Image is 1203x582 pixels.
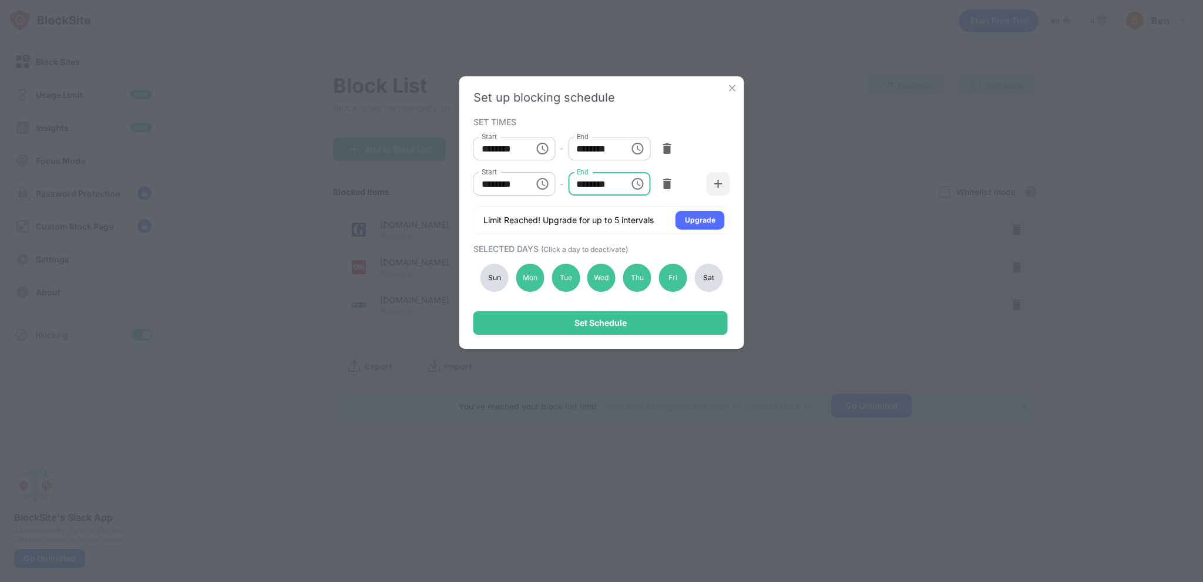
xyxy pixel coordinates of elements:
label: End [576,132,589,142]
div: Thu [623,264,651,292]
div: - [560,177,563,190]
button: Choose time, selected time is 5:00 PM [626,172,649,196]
label: Start [482,132,497,142]
span: (Click a day to deactivate) [541,245,628,254]
button: Choose time, selected time is 8:30 AM [530,137,554,160]
button: Choose time, selected time is 11:00 AM [626,137,649,160]
button: Choose time, selected time is 1:00 PM [530,172,554,196]
div: SET TIMES [473,117,727,126]
div: Sun [480,264,509,292]
div: Set up blocking schedule [473,90,730,105]
div: Sat [694,264,723,292]
div: Limit Reached! Upgrade for up to 5 intervals [483,214,654,226]
div: Wed [587,264,616,292]
div: Set Schedule [574,318,627,328]
div: SELECTED DAYS [473,244,727,254]
div: Upgrade [685,214,715,226]
div: Tue [552,264,580,292]
div: Fri [659,264,687,292]
div: Mon [516,264,544,292]
img: x-button.svg [727,82,738,94]
div: - [560,142,563,155]
label: Start [482,167,497,177]
label: End [576,167,589,177]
